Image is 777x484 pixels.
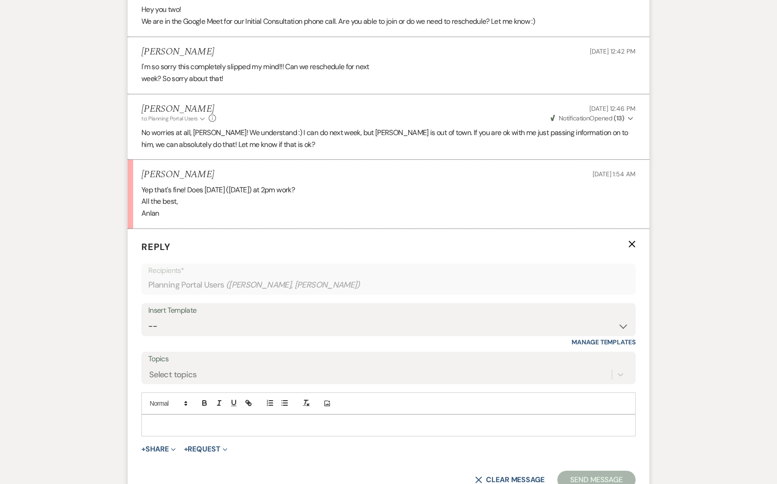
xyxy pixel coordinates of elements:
[572,338,636,346] a: Manage Templates
[475,476,545,484] button: Clear message
[593,170,636,178] span: [DATE] 1:54 AM
[141,16,636,27] p: We are in the Google Meet for our Initial Consultation phone call. Are you able to join or do we ...
[148,304,629,317] div: Insert Template
[550,114,625,122] span: Opened
[141,114,206,123] button: to: Planning Portal Users
[148,265,629,277] p: Recipients*
[149,368,197,381] div: Select topics
[148,276,629,294] div: Planning Portal Users
[141,446,176,453] button: Share
[184,446,188,453] span: +
[614,114,624,122] strong: ( 13 )
[141,241,171,253] span: Reply
[148,353,629,366] label: Topics
[141,184,636,219] div: Yep that's fine! Does [DATE] ([DATE]) at 2pm work? All the best, Anlan
[184,446,227,453] button: Request
[590,47,636,55] span: [DATE] 12:42 PM
[226,279,361,291] span: ( [PERSON_NAME], [PERSON_NAME] )
[141,115,198,122] span: to: Planning Portal Users
[141,46,214,58] h5: [PERSON_NAME]
[141,103,216,115] h5: [PERSON_NAME]
[549,114,636,123] button: NotificationOpened (13)
[141,169,214,180] h5: [PERSON_NAME]
[141,4,636,16] p: Hey you two!
[141,61,636,84] div: I'm so sorry this completely slipped my mind!!! Can we reschedule for next week? So sorry about t...
[559,114,589,122] span: Notification
[589,104,636,113] span: [DATE] 12:46 PM
[141,446,146,453] span: +
[141,127,636,150] p: No worries at all, [PERSON_NAME]! We understand :) I can do next week, but [PERSON_NAME] is out o...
